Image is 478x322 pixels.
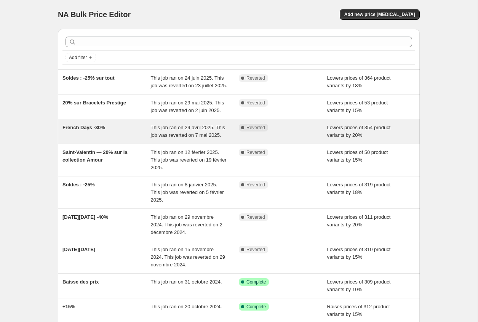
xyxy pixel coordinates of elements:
[151,304,222,309] span: This job ran on 20 octobre 2024.
[327,279,391,292] span: Lowers prices of 309 product variants by 10%
[246,125,265,131] span: Reverted
[246,279,266,285] span: Complete
[151,100,224,113] span: This job ran on 29 mai 2025. This job was reverted on 2 juin 2025.
[69,54,87,61] span: Add filter
[327,125,391,138] span: Lowers prices of 354 product variants by 20%
[62,247,95,252] span: [DATE][DATE]
[62,149,128,163] span: Saint-Valentin — 20% sur la collection Amour
[327,247,391,260] span: Lowers prices of 310 product variants by 15%
[327,149,388,163] span: Lowers prices of 50 product variants by 15%
[246,182,265,188] span: Reverted
[246,75,265,81] span: Reverted
[327,304,390,317] span: Raises prices of 312 product variants by 15%
[62,125,105,130] span: French Days -30%
[340,9,420,20] button: Add new price [MEDICAL_DATA]
[327,100,388,113] span: Lowers prices of 53 product variants by 15%
[151,125,225,138] span: This job ran on 29 avril 2025. This job was reverted on 7 mai 2025.
[62,304,75,309] span: +15%
[327,75,391,88] span: Lowers prices of 364 product variants by 18%
[62,214,108,220] span: [DATE][DATE] -40%
[151,149,227,170] span: This job ran on 12 février 2025. This job was reverted on 19 février 2025.
[327,182,391,195] span: Lowers prices of 319 product variants by 18%
[327,214,391,227] span: Lowers prices of 311 product variants by 20%
[62,182,95,187] span: Soldes : -25%
[246,247,265,253] span: Reverted
[58,10,131,19] span: NA Bulk Price Editor
[246,214,265,220] span: Reverted
[246,100,265,106] span: Reverted
[246,149,265,155] span: Reverted
[62,279,99,285] span: Baisse des prix
[66,53,96,62] button: Add filter
[62,75,115,81] span: Soldes : -25% sur tout
[151,247,225,268] span: This job ran on 15 novembre 2024. This job was reverted on 29 novembre 2024.
[151,214,222,235] span: This job ran on 29 novembre 2024. This job was reverted on 2 décembre 2024.
[344,11,415,18] span: Add new price [MEDICAL_DATA]
[246,304,266,310] span: Complete
[151,182,224,203] span: This job ran on 8 janvier 2025. This job was reverted on 5 février 2025.
[151,75,227,88] span: This job ran on 24 juin 2025. This job was reverted on 23 juillet 2025.
[151,279,222,285] span: This job ran on 31 octobre 2024.
[62,100,126,106] span: 20% sur Bracelets Prestige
